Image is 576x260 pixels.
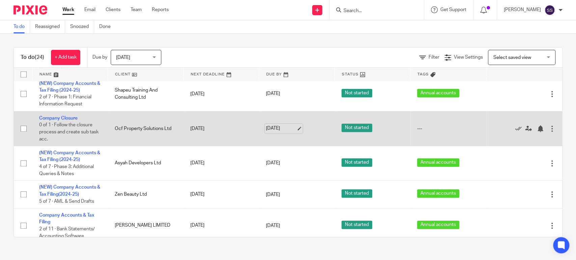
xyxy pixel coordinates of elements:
[39,227,95,238] span: 2 of 11 · Bank Statements/ Accounting Software
[108,146,184,181] td: Asyah Developers Ltd
[39,116,78,121] a: Company Closure
[184,208,259,243] td: [DATE]
[417,125,480,132] div: ---
[108,111,184,146] td: Ocf Property Solutions Ltd
[341,189,372,198] span: Not started
[108,76,184,111] td: Shapeu Training And Consulting Ltd
[504,6,541,13] p: [PERSON_NAME]
[131,6,142,13] a: Team
[515,125,525,132] a: Mark as done
[341,124,372,132] span: Not started
[266,92,280,96] span: [DATE]
[417,221,459,229] span: Annual accounts
[184,111,259,146] td: [DATE]
[184,181,259,208] td: [DATE]
[184,76,259,111] td: [DATE]
[39,199,94,203] span: 5 of 7 · AML & Send Drafts
[99,20,116,33] a: Done
[13,5,47,14] img: Pixie
[454,55,483,60] span: View Settings
[108,181,184,208] td: Zen Beauty Ltd
[493,55,531,60] span: Select saved view
[13,20,30,33] a: To do
[544,5,555,15] img: svg%3E
[39,213,94,224] a: Company Accounts & Tax Filing
[440,7,466,12] span: Get Support
[429,55,439,60] span: Filter
[108,208,184,243] td: [PERSON_NAME] LIMITED
[70,20,94,33] a: Snoozed
[341,89,372,97] span: Not started
[152,6,169,13] a: Reports
[417,89,459,97] span: Annual accounts
[62,6,74,13] a: Work
[341,221,372,229] span: Not started
[21,54,44,61] h1: To do
[341,158,372,167] span: Not started
[39,185,100,196] a: (NEW) Company Accounts & Tax Filing(2024-25)
[35,55,44,60] span: (24)
[266,161,280,166] span: [DATE]
[39,123,99,141] span: 0 of 1 · Follow the closure process and create sub task acc.
[35,20,65,33] a: Reassigned
[116,55,130,60] span: [DATE]
[92,54,107,61] p: Due by
[106,6,120,13] a: Clients
[51,50,80,65] a: + Add task
[266,223,280,228] span: [DATE]
[39,151,100,162] a: (NEW) Company Accounts & Tax Filing (2024-25)
[84,6,95,13] a: Email
[184,146,259,181] td: [DATE]
[39,95,91,107] span: 2 of 7 · Phase 1: Financial Information Request
[266,192,280,197] span: [DATE]
[39,164,94,176] span: 4 of 7 · Phase 3: Additional Queries & Notes
[417,158,459,167] span: Annual accounts
[417,72,429,76] span: Tags
[417,189,459,198] span: Annual accounts
[343,8,404,14] input: Search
